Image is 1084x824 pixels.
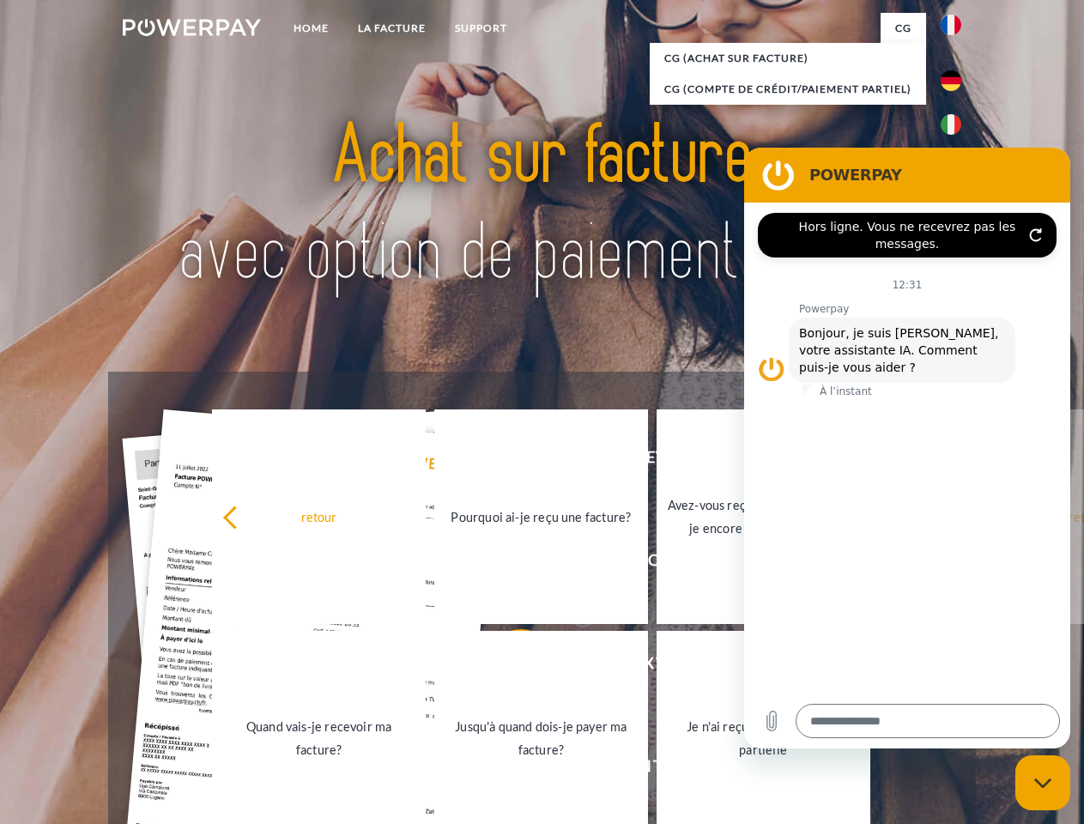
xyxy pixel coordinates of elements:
[941,15,961,35] img: fr
[445,505,638,528] div: Pourquoi ai-je reçu une facture?
[222,715,415,761] div: Quand vais-je recevoir ma facture?
[667,494,860,540] div: Avez-vous reçu mes paiements, ai-je encore un solde ouvert?
[941,114,961,135] img: it
[650,74,926,105] a: CG (Compte de crédit/paiement partiel)
[941,70,961,91] img: de
[1015,755,1070,810] iframe: Bouton de lancement de la fenêtre de messagerie, conversation en cours
[657,409,870,624] a: Avez-vous reçu mes paiements, ai-je encore un solde ouvert?
[279,13,343,44] a: Home
[123,19,261,36] img: logo-powerpay-white.svg
[744,148,1070,748] iframe: Fenêtre de messagerie
[343,13,440,44] a: LA FACTURE
[667,715,860,761] div: Je n'ai reçu qu'une livraison partielle
[445,715,638,761] div: Jusqu'à quand dois-je payer ma facture?
[164,82,920,329] img: title-powerpay_fr.svg
[222,505,415,528] div: retour
[440,13,522,44] a: Support
[650,43,926,74] a: CG (achat sur facture)
[881,13,926,44] a: CG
